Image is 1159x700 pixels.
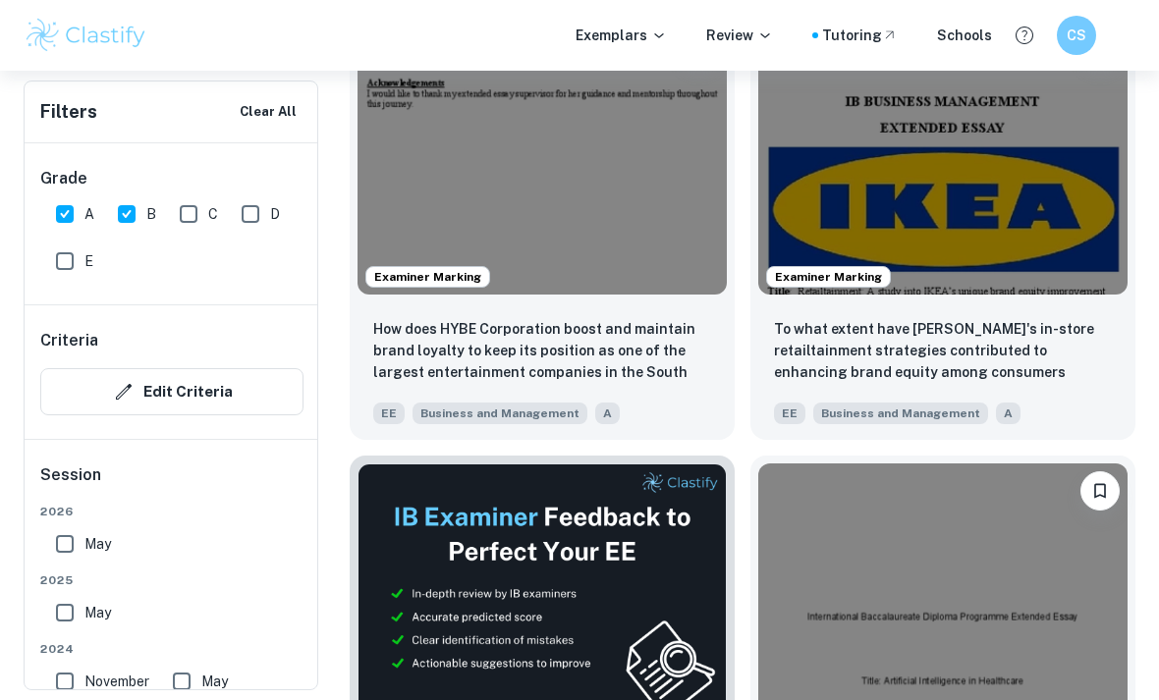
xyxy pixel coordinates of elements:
[40,463,304,503] h6: Session
[1008,19,1041,52] button: Help and Feedback
[84,533,111,555] span: May
[366,268,489,286] span: Examiner Marking
[40,329,98,352] h6: Criteria
[146,203,156,225] span: B
[24,16,148,55] img: Clastify logo
[822,25,898,46] a: Tutoring
[84,671,149,692] span: November
[996,403,1021,424] span: A
[758,18,1128,295] img: Business and Management EE example thumbnail: To what extent have IKEA's in-store reta
[235,97,302,127] button: Clear All
[84,250,93,272] span: E
[40,571,304,589] span: 2025
[706,25,773,46] p: Review
[595,403,620,424] span: A
[767,268,890,286] span: Examiner Marking
[813,403,988,424] span: Business and Management
[1066,25,1088,46] h6: CS
[1057,16,1096,55] button: CS
[40,640,304,658] span: 2024
[1080,471,1120,511] button: Bookmark
[84,602,111,623] span: May
[774,403,805,424] span: EE
[750,10,1135,440] a: Examiner MarkingBookmarkTo what extent have IKEA's in-store retailtainment strategies contributed...
[40,503,304,520] span: 2026
[774,318,1112,385] p: To what extent have IKEA's in-store retailtainment strategies contributed to enhancing brand equi...
[40,368,304,415] button: Edit Criteria
[937,25,992,46] a: Schools
[413,403,587,424] span: Business and Management
[358,18,727,295] img: Business and Management EE example thumbnail: How does HYBE Corporation boost and main
[84,203,94,225] span: A
[576,25,667,46] p: Exemplars
[373,403,405,424] span: EE
[270,203,280,225] span: D
[40,167,304,190] h6: Grade
[201,671,228,692] span: May
[350,10,735,440] a: Examiner MarkingBookmarkHow does HYBE Corporation boost and maintain brand loyalty to keep its po...
[208,203,218,225] span: C
[40,98,97,126] h6: Filters
[373,318,711,385] p: How does HYBE Corporation boost and maintain brand loyalty to keep its position as one of the lar...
